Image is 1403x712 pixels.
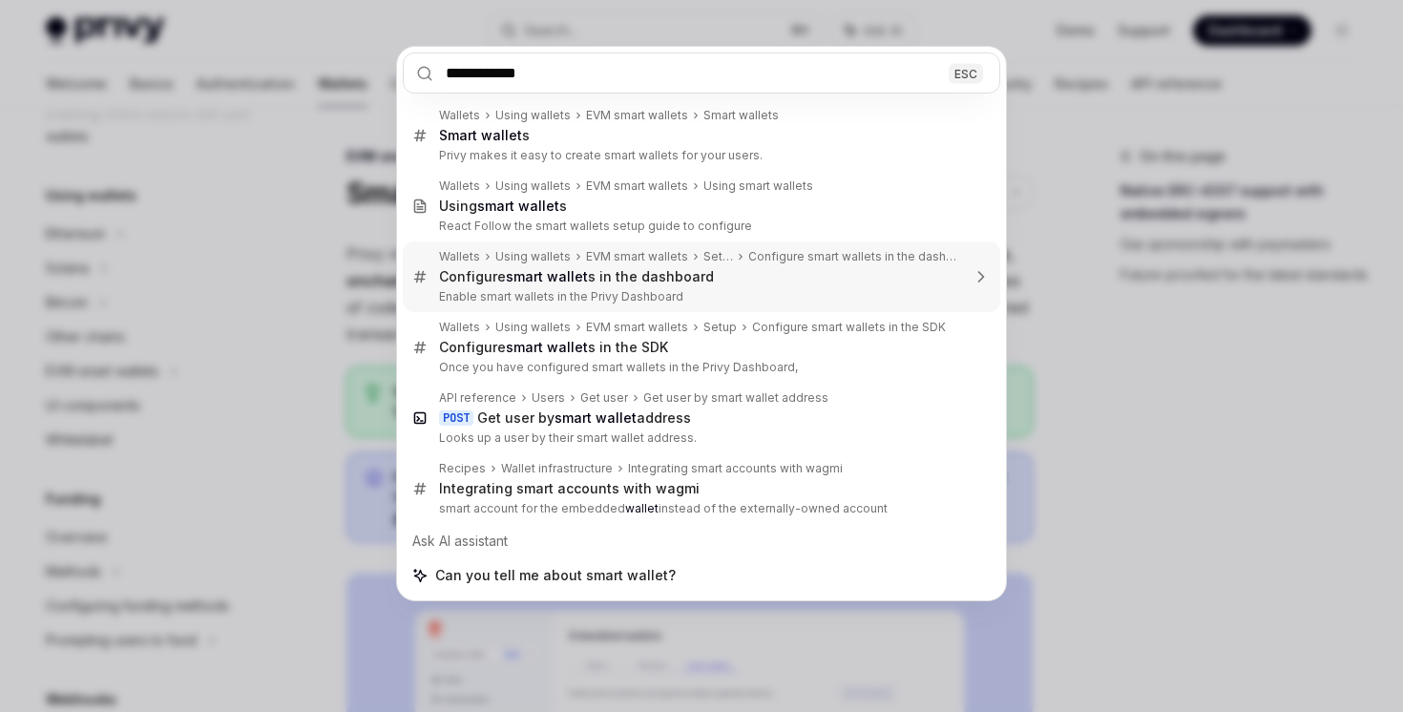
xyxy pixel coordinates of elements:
[643,390,828,406] div: Get user by smart wallet address
[703,108,779,123] div: Smart wallets
[439,289,960,304] p: Enable smart wallets in the Privy Dashboard
[403,524,1000,558] div: Ask AI assistant
[439,360,960,375] p: Once you have configured smart wallets in the Privy Dashboard,
[506,268,588,284] b: smart wallet
[752,320,946,335] div: Configure smart wallets in the SDK
[495,178,571,194] div: Using wallets
[501,461,613,476] div: Wallet infrastructure
[439,501,960,516] p: smart account for the embedded instead of the externally-owned account
[555,409,637,426] b: smart wallet
[439,219,960,234] p: React Follow the smart wallets setup guide to configure
[580,390,628,406] div: Get user
[495,108,571,123] div: Using wallets
[439,320,480,335] div: Wallets
[506,339,588,355] b: smart wallet
[439,430,960,446] p: Looks up a user by their smart wallet address.
[495,249,571,264] div: Using wallets
[439,390,516,406] div: API reference
[586,178,688,194] div: EVM smart wallets
[439,410,473,426] div: POST
[439,127,522,143] b: Smart wallet
[439,108,480,123] div: Wallets
[439,339,668,356] div: Configure s in the SDK
[586,108,688,123] div: EVM smart wallets
[439,480,700,497] div: Integrating smart accounts with wagmi
[703,249,733,264] div: Setup
[439,268,714,285] div: Configure s in the dashboard
[949,63,983,83] div: ESC
[439,198,567,215] div: Using s
[439,249,480,264] div: Wallets
[439,127,530,144] div: s
[625,501,659,515] b: wallet
[586,249,688,264] div: EVM smart wallets
[628,461,843,476] div: Integrating smart accounts with wagmi
[439,178,480,194] div: Wallets
[495,320,571,335] div: Using wallets
[532,390,565,406] div: Users
[477,198,559,214] b: smart wallet
[703,178,813,194] div: Using smart wallets
[748,249,960,264] div: Configure smart wallets in the dashboard
[439,148,960,163] p: Privy makes it easy to create smart wallets for your users.
[477,409,691,427] div: Get user by address
[703,320,737,335] div: Setup
[435,566,676,585] span: Can you tell me about smart wallet?
[439,461,486,476] div: Recipes
[586,320,688,335] div: EVM smart wallets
